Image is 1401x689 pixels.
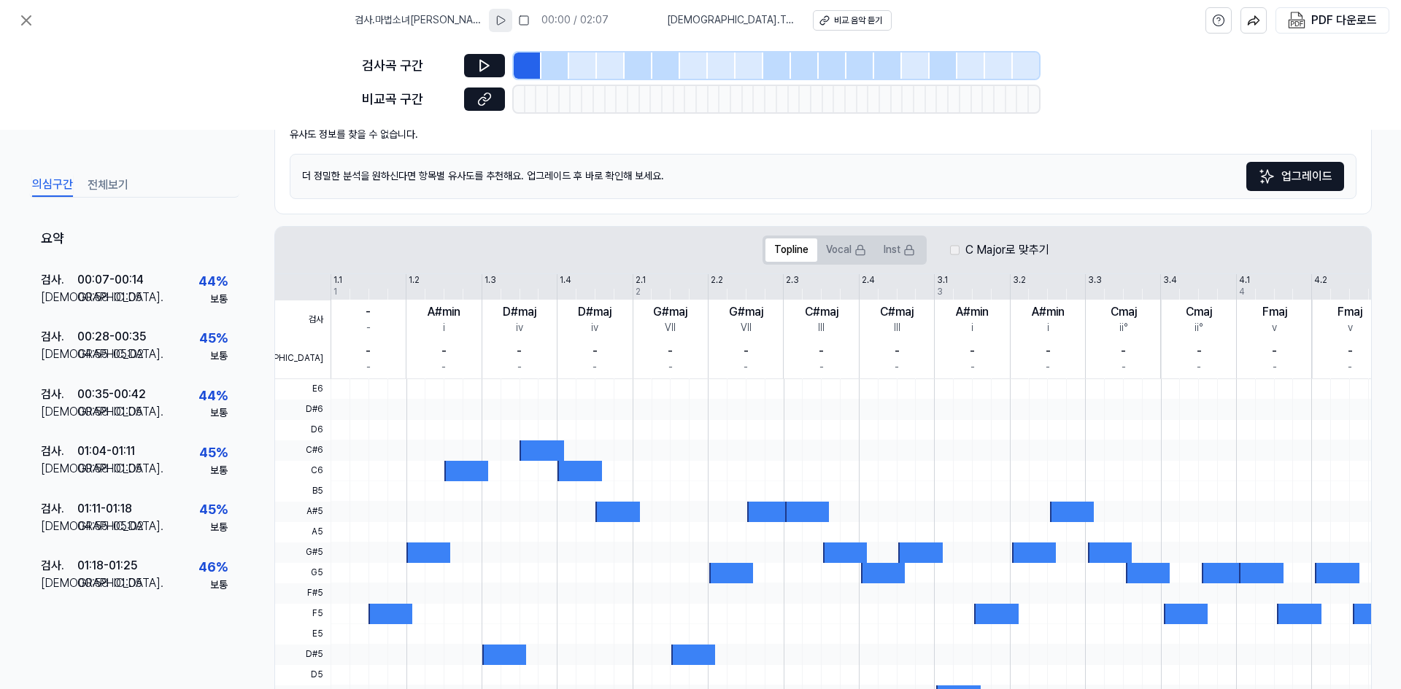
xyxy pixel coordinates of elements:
[41,518,77,535] div: [DEMOGRAPHIC_DATA] .
[77,518,144,535] div: 04:55 - 05:02
[275,665,331,685] span: D5
[819,343,824,360] div: -
[41,557,77,575] div: 검사 .
[805,303,838,321] div: C#maj
[744,343,749,360] div: -
[653,303,687,321] div: G#maj
[1338,303,1362,321] div: Fmaj
[275,563,331,583] span: G5
[875,238,924,262] button: Inst
[895,343,900,360] div: -
[77,271,144,289] div: 00:07 - 00:14
[41,403,77,421] div: [DEMOGRAPHIC_DATA] .
[1212,13,1225,28] svg: help
[77,403,142,421] div: 00:58 - 01:05
[665,321,676,335] div: VII
[199,328,228,349] div: 45 %
[441,360,446,375] div: -
[834,15,882,27] div: 비교 음악 듣기
[711,274,723,287] div: 2.2
[275,461,331,481] span: C6
[275,502,331,522] span: A#5
[593,360,597,375] div: -
[517,360,522,375] div: -
[591,321,598,335] div: iv
[560,274,571,287] div: 1.4
[1186,303,1212,321] div: Cmaj
[290,154,1356,199] div: 더 정밀한 분석을 원하신다면 항목별 유사도를 추천해요. 업그레이드 후 바로 확인해 보세요.
[41,500,77,518] div: 검사 .
[1205,7,1232,34] button: help
[210,521,228,535] div: 보통
[971,321,973,335] div: i
[937,286,943,298] div: 3
[636,286,641,298] div: 2
[275,583,331,604] span: F#5
[819,360,824,375] div: -
[765,238,817,262] button: Topline
[1122,360,1126,375] div: -
[409,274,420,287] div: 1.2
[1032,303,1065,321] div: A#min
[1194,321,1203,335] div: ii°
[1046,343,1051,360] div: -
[1311,11,1377,30] div: PDF 다운로드
[1247,14,1260,27] img: share
[275,300,331,340] span: 검사
[1262,303,1287,321] div: Fmaj
[1285,8,1380,33] button: PDF 다운로드
[1348,321,1353,335] div: v
[41,443,77,460] div: 검사 .
[741,321,752,335] div: VII
[729,303,763,321] div: G#maj
[41,289,77,306] div: [DEMOGRAPHIC_DATA] .
[210,578,228,593] div: 보통
[1163,274,1177,287] div: 3.4
[428,303,460,321] div: A#min
[366,360,371,375] div: -
[1314,274,1327,287] div: 4.2
[41,346,77,363] div: [DEMOGRAPHIC_DATA] .
[786,274,799,287] div: 2.3
[77,575,142,592] div: 00:58 - 01:05
[541,13,609,28] div: 00:00 / 02:07
[1239,274,1250,287] div: 4.1
[333,274,342,287] div: 1.1
[880,303,914,321] div: C#maj
[593,343,598,360] div: -
[275,624,331,645] span: E5
[32,174,73,197] button: 의심구간
[1121,343,1126,360] div: -
[503,303,536,321] div: D#maj
[290,128,1356,142] div: 유사도 정보를 찾을 수 없습니다.
[667,13,795,28] span: [DEMOGRAPHIC_DATA] . Tetris Theme (Trance Remix)
[210,406,228,421] div: 보통
[813,10,892,31] button: 비교 음악 듣기
[1088,274,1102,287] div: 3.3
[366,303,371,321] div: -
[77,346,144,363] div: 04:55 - 05:02
[441,343,447,360] div: -
[1047,321,1049,335] div: i
[895,360,899,375] div: -
[443,321,445,335] div: i
[88,174,128,197] button: 전체보기
[1348,360,1352,375] div: -
[1197,360,1201,375] div: -
[1258,168,1275,185] img: Sparkles
[77,386,146,403] div: 00:35 - 00:42
[668,360,673,375] div: -
[1239,286,1245,298] div: 4
[970,343,975,360] div: -
[198,271,228,292] div: 44 %
[41,271,77,289] div: 검사 .
[199,443,228,464] div: 45 %
[956,303,989,321] div: A#min
[199,499,228,521] div: 45 %
[275,420,331,440] span: D6
[275,379,331,400] span: E6
[862,274,875,287] div: 2.4
[41,460,77,478] div: [DEMOGRAPHIC_DATA] .
[355,13,483,28] span: 검사 . 마법소녀[PERSON_NAME]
